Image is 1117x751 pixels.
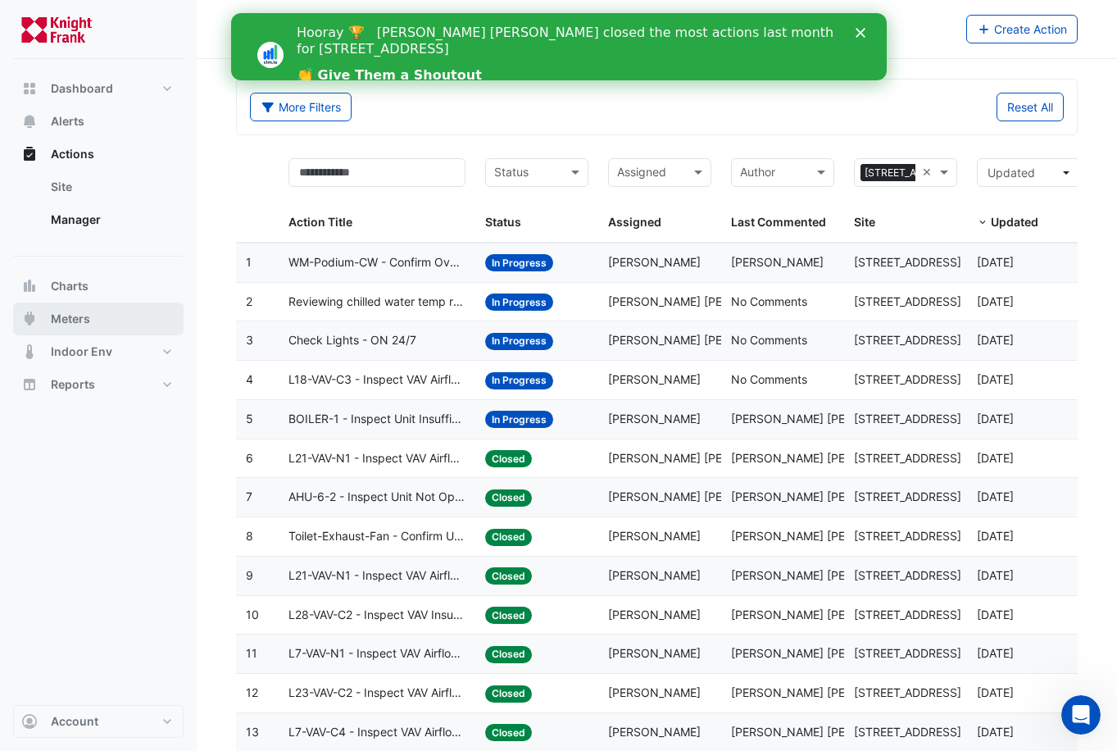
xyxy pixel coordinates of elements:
span: In Progress [485,333,553,350]
span: 4 [246,372,253,386]
span: [PERSON_NAME] [PERSON_NAME] [608,451,797,465]
span: Toilet-Exhaust-Fan - Confirm Unit Overnight Operation (Energy Waste) [288,527,465,546]
span: Indoor Env [51,344,112,360]
span: 13 [246,725,259,739]
span: L23-VAV-C2 - Inspect VAV Airflow Block [288,684,465,703]
span: [PERSON_NAME] [608,646,701,660]
span: [PERSON_NAME] [PERSON_NAME] [731,725,919,739]
a: Manager [38,203,184,236]
span: WM-Podium-CW - Confirm Overnight Water Consumption [288,253,465,272]
a: Site [38,171,184,203]
span: Closed [485,450,532,467]
span: L21-VAV-N1 - Inspect VAV Airflow Block [288,449,465,468]
span: Reviewing chilled water temp reset strategy [288,293,465,312]
span: Closed [485,646,532,663]
app-icon: Meters [21,311,38,327]
span: Closed [485,607,532,624]
iframe: Intercom live chat [1061,695,1101,735]
span: 5 [246,412,253,426]
span: 2025-08-18T12:31:05.203 [977,608,1014,621]
span: No Comments [731,333,807,347]
iframe: Intercom live chat banner [231,13,887,80]
button: Account [13,705,184,738]
span: 2025-08-19T08:14:41.212 [977,451,1014,465]
span: 8 [246,529,253,543]
span: 6 [246,451,253,465]
button: Alerts [13,105,184,138]
span: 2025-09-04T12:30:39.699 [977,255,1014,269]
a: 👏 Give Them a Shoutout [66,54,251,72]
img: Company Logo [20,13,93,46]
button: Charts [13,270,184,303]
span: 2025-08-18T12:31:00.148 [977,646,1014,660]
span: 7 [246,489,252,503]
span: 11 [246,646,257,660]
span: 1 [246,255,252,269]
span: [STREET_ADDRESS] [854,568,961,582]
span: [PERSON_NAME] [608,529,701,543]
button: Updated [977,158,1080,187]
span: 2025-08-18T13:38:44.916 [977,489,1014,503]
span: 2025-08-18T12:32:25.321 [977,529,1014,543]
span: [PERSON_NAME] [PERSON_NAME] [731,646,919,660]
span: In Progress [485,294,553,311]
span: Closed [485,567,532,585]
span: L7-VAV-C4 - Inspect VAV Airflow Leak [288,723,465,742]
span: In Progress [485,254,553,271]
span: [PERSON_NAME] [PERSON_NAME] [731,685,919,699]
span: Last Commented [731,215,826,229]
span: AHU-6-2 - Inspect Unit Not Operating [288,488,465,507]
span: Clear [922,163,936,182]
span: 2025-08-19T11:41:08.924 [977,412,1014,426]
app-icon: Indoor Env [21,344,38,360]
span: [PERSON_NAME] [PERSON_NAME] [608,489,797,503]
button: Create Action [966,15,1078,43]
span: 2025-08-18T12:30:52.024 [977,685,1014,699]
button: Reset All [997,93,1064,121]
span: [PERSON_NAME] [PERSON_NAME] [731,451,919,465]
span: Updated [988,166,1035,180]
span: [PERSON_NAME] [608,412,701,426]
span: [STREET_ADDRESS] [854,489,961,503]
span: [STREET_ADDRESS] [854,451,961,465]
span: [STREET_ADDRESS] [854,608,961,621]
button: Actions [13,138,184,171]
span: 2025-08-18T12:30:46.215 [977,725,1014,739]
span: [STREET_ADDRESS] [860,164,964,182]
span: [PERSON_NAME] [608,685,701,699]
span: 3 [246,333,253,347]
span: 2025-08-28T10:05:09.822 [977,333,1014,347]
button: Indoor Env [13,335,184,368]
span: [STREET_ADDRESS] [854,685,961,699]
span: Site [854,215,875,229]
span: In Progress [485,372,553,389]
span: 10 [246,608,259,621]
span: [STREET_ADDRESS] [854,294,961,308]
span: In Progress [485,411,553,428]
app-icon: Charts [21,278,38,294]
span: Dashboard [51,80,113,97]
span: 2025-08-22T12:34:31.543 [977,372,1014,386]
span: [PERSON_NAME] [PERSON_NAME] [731,529,919,543]
span: Reports [51,376,95,393]
app-icon: Reports [21,376,38,393]
app-icon: Dashboard [21,80,38,97]
span: 12 [246,685,258,699]
span: Check Lights - ON 24/7 [288,331,416,350]
span: [STREET_ADDRESS] [854,646,961,660]
span: 2 [246,294,252,308]
span: L21-VAV-N1 - Inspect VAV Airflow Block [288,567,465,585]
span: [PERSON_NAME] [608,608,701,621]
span: Closed [485,724,532,741]
span: [STREET_ADDRESS] [854,333,961,347]
span: [PERSON_NAME] [731,255,824,269]
button: Reports [13,368,184,401]
span: [PERSON_NAME] [608,255,701,269]
span: Action Title [288,215,352,229]
span: Meters [51,311,90,327]
span: 2025-08-18T12:31:13.567 [977,568,1014,582]
button: More Filters [250,93,352,121]
span: Account [51,713,98,730]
